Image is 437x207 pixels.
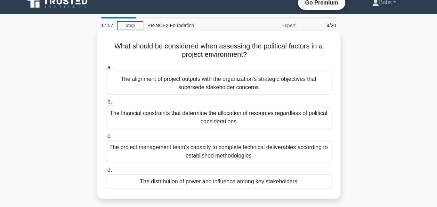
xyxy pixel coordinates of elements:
[106,140,331,163] div: The project management team's capacity to complete technical deliverables according to establishe...
[107,99,112,105] span: b.
[106,174,331,189] div: The distribution of power and influence among key stakeholders
[97,18,117,32] div: 17:57
[107,167,112,173] span: d.
[106,106,331,129] div: The financial constraints that determine the allocation of resources regardless of political cons...
[239,18,300,32] div: Expert
[107,133,112,139] span: c.
[117,21,143,30] a: Stop
[107,64,112,70] span: a.
[105,42,332,59] h5: What should be considered when assessing the political factors in a project environment?
[143,18,239,32] div: PRINCE2 Foundation
[300,18,340,32] div: 4/20
[106,72,331,95] div: The alignment of project outputs with the organization's strategic objectives that supersede stak...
